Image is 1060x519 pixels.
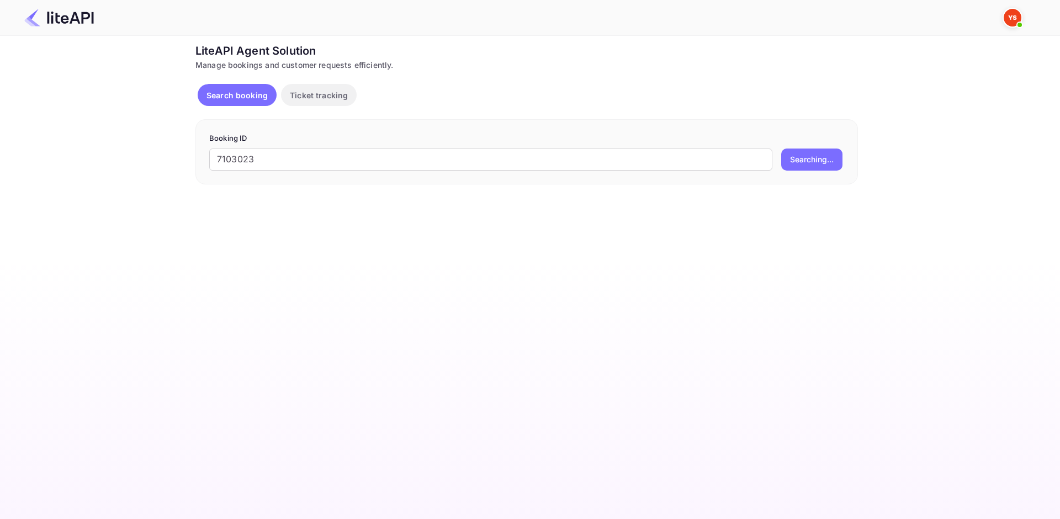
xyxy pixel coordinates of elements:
img: Yandex Support [1004,9,1021,27]
input: Enter Booking ID (e.g., 63782194) [209,149,772,171]
p: Ticket tracking [290,89,348,101]
button: Searching... [781,149,842,171]
div: Manage bookings and customer requests efficiently. [195,59,858,71]
img: LiteAPI Logo [24,9,94,27]
p: Search booking [206,89,268,101]
div: LiteAPI Agent Solution [195,43,858,59]
p: Booking ID [209,133,844,144]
